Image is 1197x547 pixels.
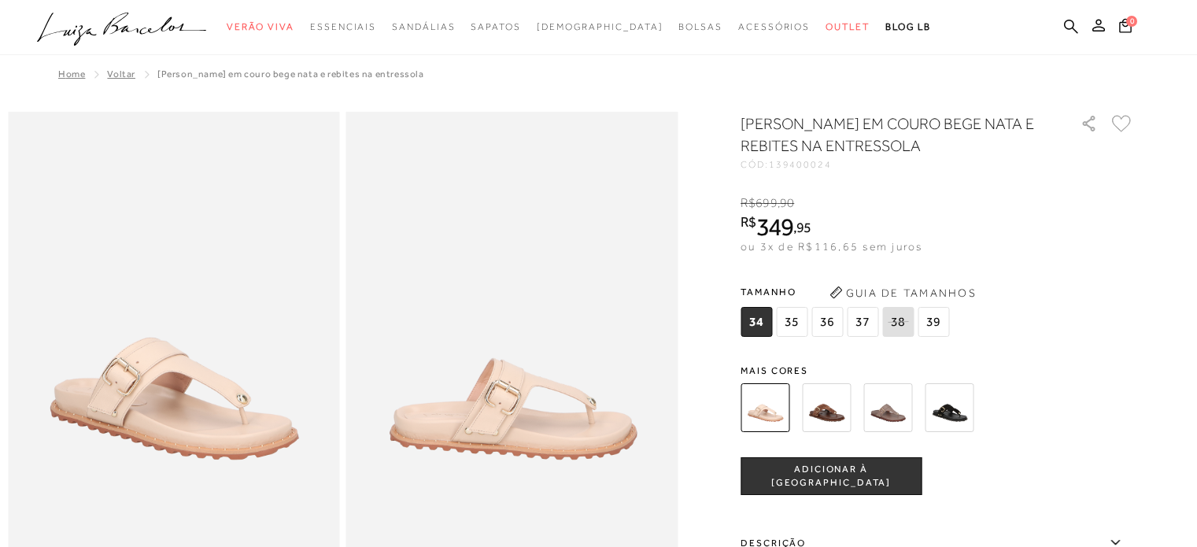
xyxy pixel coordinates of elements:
a: Home [58,68,85,79]
span: 0 [1126,16,1137,27]
span: 699 [756,196,777,210]
span: Tamanho [741,280,953,304]
button: ADICIONAR À [GEOGRAPHIC_DATA] [741,457,922,495]
span: Sandálias [392,21,455,32]
span: Sapatos [471,21,520,32]
span: Mais cores [741,366,1134,375]
span: 349 [756,213,793,241]
span: 35 [776,307,807,337]
a: noSubCategoriesText [227,13,294,42]
span: 38 [882,307,914,337]
a: noSubCategoriesText [738,13,810,42]
a: noSubCategoriesText [392,13,455,42]
a: Voltar [107,68,135,79]
span: Outlet [826,21,870,32]
i: R$ [741,215,756,229]
a: noSubCategoriesText [310,13,376,42]
a: noSubCategoriesText [537,13,663,42]
button: Guia de Tamanhos [824,280,981,305]
a: BLOG LB [885,13,931,42]
i: R$ [741,196,756,210]
span: [PERSON_NAME] EM COURO BEGE NATA E REBITES NA ENTRESSOLA [157,68,424,79]
span: Verão Viva [227,21,294,32]
span: 37 [847,307,878,337]
a: noSubCategoriesText [826,13,870,42]
span: 34 [741,307,772,337]
span: 139400024 [769,159,832,170]
a: noSubCategoriesText [678,13,722,42]
button: 0 [1114,17,1136,39]
span: ADICIONAR À [GEOGRAPHIC_DATA] [741,463,921,490]
a: noSubCategoriesText [471,13,520,42]
span: ou 3x de R$116,65 sem juros [741,240,922,253]
i: , [793,220,811,235]
span: Bolsas [678,21,722,32]
h1: [PERSON_NAME] EM COURO BEGE NATA E REBITES NA ENTRESSOLA [741,113,1036,157]
span: Acessórios [738,21,810,32]
span: 36 [811,307,843,337]
img: SANDÁLIA PAPETE EM COURO CINZA DUMBO E REBITES NA ENTRESSOLA [863,383,912,432]
i: , [778,196,795,210]
span: 95 [796,219,811,235]
span: Essenciais [310,21,376,32]
span: 90 [780,196,794,210]
span: [DEMOGRAPHIC_DATA] [537,21,663,32]
span: BLOG LB [885,21,931,32]
img: SANDÁLIA PAPETE EM COURO PRETO E REBITES NA ENTRESSOLA [925,383,973,432]
div: CÓD: [741,160,1055,169]
span: 39 [918,307,949,337]
img: SANDÁLIA PAPETE EM COURO CAFÉ E REBITES NA ENTRESSOLA [802,383,851,432]
img: SANDÁLIA PAPETE EM COURO BEGE NATA E REBITES NA ENTRESSOLA [741,383,789,432]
